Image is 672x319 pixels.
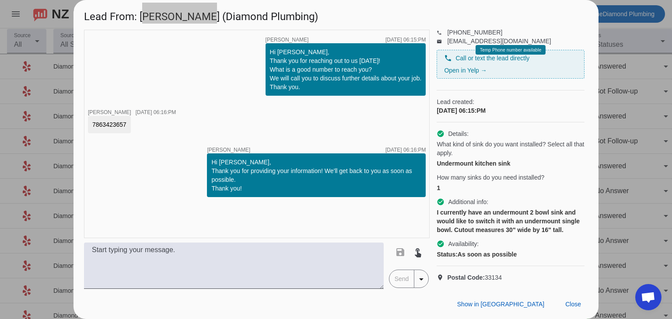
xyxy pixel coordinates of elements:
[207,147,250,153] span: [PERSON_NAME]
[565,301,581,308] span: Close
[447,273,502,282] span: 33134
[450,296,551,312] button: Show in [GEOGRAPHIC_DATA]
[455,54,529,62] span: Call or text the lead directly
[437,140,584,157] span: What kind of sink do you want installed? Select all that apply.
[635,284,661,310] div: Open chat
[447,29,502,36] a: [PHONE_NUMBER]
[437,184,584,192] div: 1
[447,274,485,281] strong: Postal Code:
[413,247,423,257] mat-icon: touch_app
[437,173,544,182] span: How many sinks do you need installed?
[266,37,309,42] span: [PERSON_NAME]
[437,240,444,248] mat-icon: check_circle
[437,198,444,206] mat-icon: check_circle
[88,109,131,115] span: [PERSON_NAME]
[211,158,421,193] div: Hi [PERSON_NAME], Thank you for providing your information! We'll get back to you as soon as poss...
[416,274,427,284] mat-icon: arrow_drop_down
[437,159,584,168] div: Undermount kitchen sink
[444,54,452,62] mat-icon: phone
[444,67,486,74] a: Open in Yelp →
[437,106,584,115] div: [DATE] 06:15:PM
[448,129,469,138] span: Details:
[385,37,426,42] div: [DATE] 06:15:PM
[448,198,488,206] span: Additional info:
[92,120,126,129] div: 7863423657
[457,301,544,308] span: Show in [GEOGRAPHIC_DATA]
[437,250,584,259] div: As soon as possible
[447,38,551,45] a: [EMAIL_ADDRESS][DOMAIN_NAME]
[448,239,479,248] span: Availability:
[437,274,447,281] mat-icon: location_on
[437,130,444,138] mat-icon: check_circle
[437,30,447,35] mat-icon: phone
[437,39,447,43] mat-icon: email
[437,97,584,106] span: Lead created:
[270,48,422,91] div: Hi [PERSON_NAME], Thank you for reaching out to us [DATE]! What is a good number to reach you? We...
[480,48,541,52] span: Temp Phone number available
[385,147,426,153] div: [DATE] 06:16:PM
[558,296,588,312] button: Close
[437,251,457,258] strong: Status:
[437,208,584,234] div: I currently have an undermount 2 bowl sink and would like to switch it with an undermount single ...
[136,110,176,115] div: [DATE] 06:16:PM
